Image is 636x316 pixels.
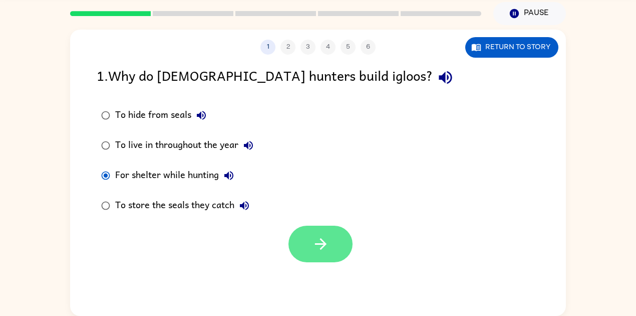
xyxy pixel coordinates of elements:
button: To hide from seals [191,105,211,125]
div: For shelter while hunting [115,166,239,186]
button: To live in throughout the year [238,135,258,155]
div: To store the seals they catch [115,196,254,216]
button: Return to story [465,37,558,58]
div: To hide from seals [115,105,211,125]
button: 1 [260,40,275,55]
button: For shelter while hunting [219,166,239,186]
button: Pause [493,2,566,25]
button: To store the seals they catch [234,196,254,216]
div: 1 . Why do [DEMOGRAPHIC_DATA] hunters build igloos? [97,65,539,90]
div: To live in throughout the year [115,135,258,155]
